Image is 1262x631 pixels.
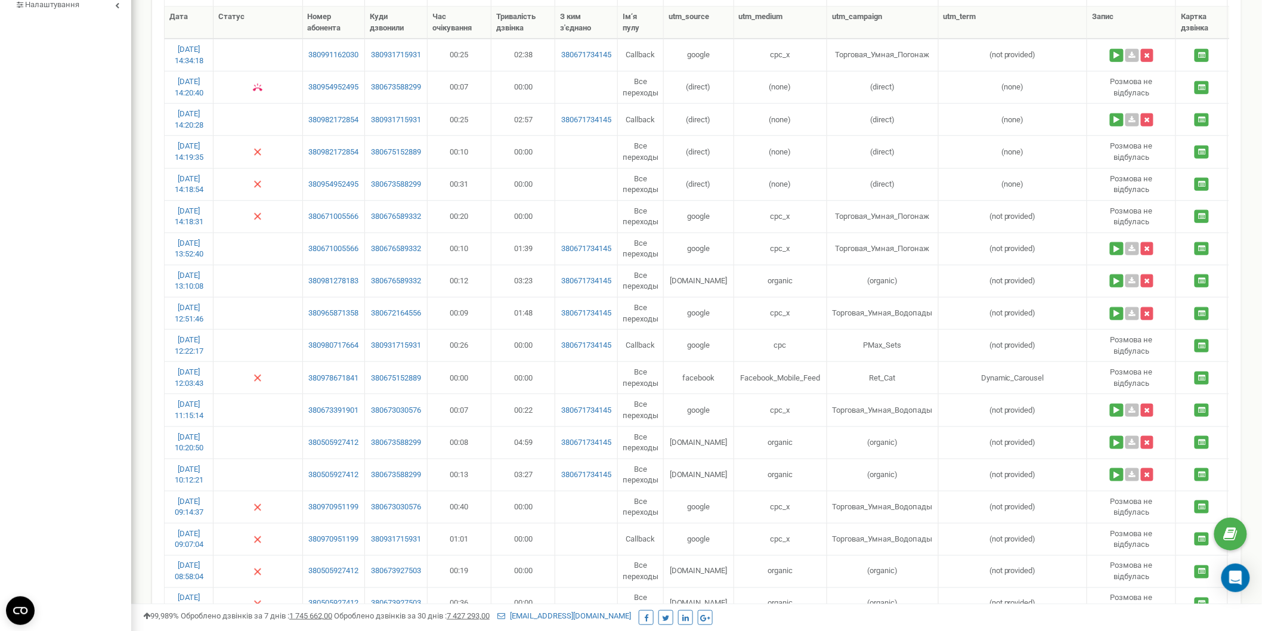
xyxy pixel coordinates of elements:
a: [DATE] 13:10:08 [175,271,203,291]
a: 380673588299 [370,437,422,448]
a: 380671734145 [560,405,613,416]
a: Завантажити [1125,49,1139,62]
img: Немає відповіді [253,147,262,157]
a: 380675152889 [370,373,422,384]
td: Callback [618,523,664,555]
a: [DATE] 08:57:19 [175,593,203,614]
td: Callback [618,103,664,135]
td: Розмова не вiдбулась [1087,555,1176,587]
td: (not provided) [939,39,1088,71]
button: Видалити запис [1141,49,1153,62]
td: Розмова не вiдбулась [1087,168,1176,200]
th: Номер абонента [303,7,366,39]
td: google [664,297,734,329]
td: google [664,200,734,233]
td: Все переходы [618,200,664,233]
th: Запис [1087,7,1176,39]
td: (direct) [827,71,939,103]
td: Все переходы [618,491,664,523]
button: Видалити запис [1141,242,1153,255]
td: 00:12 [428,265,491,297]
td: (not provided) [939,523,1088,555]
a: 380982172854 [308,115,360,126]
a: Завантажити [1125,436,1139,449]
td: Все переходы [618,135,664,168]
button: Видалити запис [1141,113,1153,126]
img: Немає відповіді [253,599,262,609]
a: 380970951199 [308,534,360,545]
a: Завантажити [1125,307,1139,320]
td: Все переходы [618,297,664,329]
td: Все переходы [618,394,664,426]
td: (not provided) [939,200,1088,233]
a: 380673030576 [370,405,422,416]
img: Немає відповіді [253,535,262,545]
a: 380676589332 [370,211,422,222]
a: 380954952495 [308,82,360,93]
a: Завантажити [1125,404,1139,417]
td: (not provided) [939,491,1088,523]
td: 00:00 [491,555,555,587]
span: Оброблено дзвінків за 7 днів : [181,611,332,620]
td: (direct) [827,103,939,135]
td: (not provided) [939,426,1088,459]
td: (none) [734,168,827,200]
span: 99,989% [143,611,179,620]
td: (direct) [664,71,734,103]
td: organic [734,587,827,620]
a: 380671734145 [560,437,613,448]
td: Розмова не вiдбулась [1087,200,1176,233]
a: 380673588299 [370,469,422,481]
td: organic [734,426,827,459]
th: Тривалість дзвінка [491,7,555,39]
a: [DATE] 09:07:04 [175,529,203,549]
a: 380980717664 [308,340,360,351]
td: cpc_x [734,200,827,233]
a: [DATE] 14:20:28 [175,109,203,129]
td: (direct) [664,103,734,135]
td: (not provided) [939,297,1088,329]
a: 380954952495 [308,179,360,190]
a: [DATE] 12:51:46 [175,303,203,323]
a: 380931715931 [370,534,422,545]
a: 380931715931 [370,115,422,126]
td: 03:23 [491,265,555,297]
td: organic [734,459,827,491]
a: 380970951199 [308,502,360,513]
a: 380671005566 [308,211,360,222]
td: 00:31 [428,168,491,200]
a: 380676589332 [370,243,422,255]
img: Немає відповіді [253,503,262,512]
a: Завантажити [1125,274,1139,287]
img: Немає відповіді [253,212,262,221]
a: [DATE] 14:18:54 [175,174,203,194]
a: 380671734145 [560,50,613,61]
td: Все переходы [618,459,664,491]
td: cpc_x [734,297,827,329]
td: 02:38 [491,39,555,71]
td: (none) [939,103,1088,135]
span: Оброблено дзвінків за 30 днів : [334,611,490,620]
button: Видалити запис [1141,436,1153,449]
a: 380981278183 [308,276,360,287]
th: Статус [214,7,302,39]
td: google [664,491,734,523]
a: 380675152889 [370,147,422,158]
td: (not provided) [939,265,1088,297]
th: utm_cаmpaign [827,7,939,39]
td: PMax_Sets [827,329,939,361]
td: Callback [618,39,664,71]
td: 00:20 [428,200,491,233]
a: [DATE] 10:20:50 [175,432,203,453]
td: Все переходы [618,233,664,265]
td: (not provided) [939,587,1088,620]
a: [DATE] 12:22:17 [175,335,203,355]
a: 380505927412 [308,437,360,448]
td: 00:00 [491,329,555,361]
td: Все переходы [618,168,664,200]
td: (organic) [827,459,939,491]
td: 00:00 [491,135,555,168]
td: organic [734,555,827,587]
a: 380671734145 [560,340,613,351]
button: Видалити запис [1141,274,1153,287]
